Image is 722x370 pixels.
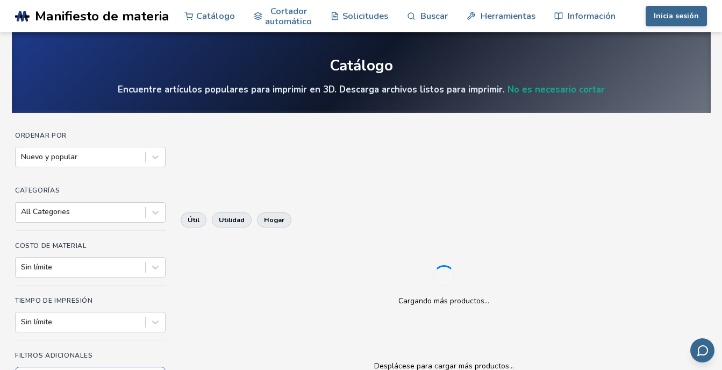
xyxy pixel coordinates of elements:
[21,153,23,161] input: Nuevo y popular
[35,9,169,24] span: Manifiesto de materia
[15,352,166,359] h4: Filtros adicionales
[690,338,714,362] button: Enviar comentarios por correo electrónico
[21,318,23,326] input: Sin límite
[420,11,448,21] font: Buscar
[481,11,535,21] font: Herramientas
[568,11,616,21] font: Información
[646,6,707,26] button: Inicia sesión
[118,83,505,96] font: Encuentre artículos populares para imprimir en 3D. Descarga archivos listos para imprimir.
[15,297,166,304] h4: Tiempo de impresión
[15,187,166,194] h4: Categorías
[21,263,23,272] input: Sin límite
[15,132,166,139] h4: Ordenar por
[398,295,489,307] p: Cargando más productos...
[330,58,393,74] font: Catálogo
[507,83,605,96] a: No es necesario cortar
[181,212,206,227] button: útil
[15,242,166,250] h4: Costo de material
[196,11,235,21] font: Catálogo
[265,6,312,27] font: Cortador automático
[212,212,252,227] button: utilidad
[342,11,388,21] font: Solicitudes
[21,208,23,216] input: All Categories
[257,212,291,227] button: hogar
